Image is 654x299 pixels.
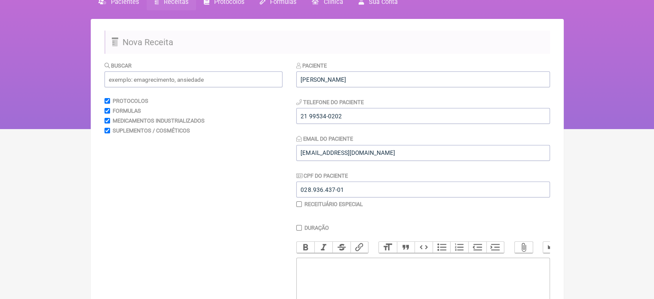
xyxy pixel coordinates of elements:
label: Buscar [104,62,132,69]
button: Bullets [433,242,451,253]
label: Telefone do Paciente [296,99,364,105]
label: Email do Paciente [296,136,353,142]
label: Medicamentos Industrializados [113,117,205,124]
button: Bold [297,242,315,253]
label: Protocolos [113,98,148,104]
button: Increase Level [486,242,504,253]
label: Receituário Especial [304,201,363,207]
button: Italic [314,242,332,253]
button: Attach Files [515,242,533,253]
button: Link [350,242,368,253]
label: Paciente [296,62,327,69]
button: Quote [397,242,415,253]
button: Undo [543,242,561,253]
label: Duração [304,225,329,231]
button: Decrease Level [468,242,486,253]
button: Heading [379,242,397,253]
button: Code [415,242,433,253]
h2: Nova Receita [104,31,550,54]
label: Formulas [113,108,141,114]
button: Strikethrough [332,242,350,253]
label: Suplementos / Cosméticos [113,127,190,134]
button: Numbers [450,242,468,253]
input: exemplo: emagrecimento, ansiedade [104,71,282,87]
label: CPF do Paciente [296,173,348,179]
